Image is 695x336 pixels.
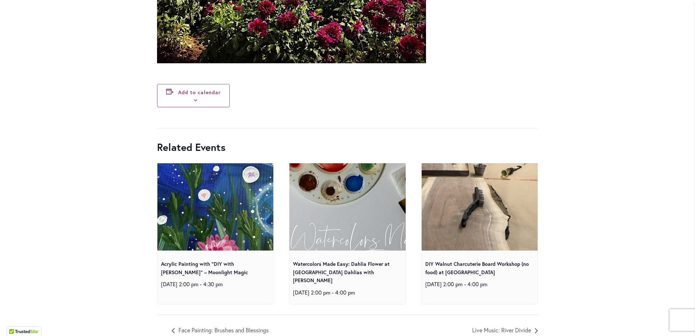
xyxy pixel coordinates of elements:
a: DIY Walnut Charcuterie Board Workshop (no food) at [GEOGRAPHIC_DATA] [425,260,529,276]
iframe: Launch Accessibility Center [5,310,26,331]
span: [DATE] 2:00 pm [425,281,463,288]
div: - [289,256,413,304]
h2: Related Events [157,128,538,155]
button: Add to calendar [178,89,221,96]
a: Live Music: River Divide [468,326,538,334]
a: Acrylic Painting with “DIY with [PERSON_NAME]” – Moonlight Magic [161,260,248,276]
nav: Event Navigation [157,325,538,335]
span: 4:00 pm [467,281,487,288]
span: 4:30 pm [203,281,223,288]
div: - [157,256,281,296]
span: 4:00 pm [335,289,355,296]
span: [DATE] 2:00 pm [293,289,330,296]
span: [DATE] 2:00 pm [161,281,198,288]
a: Face Painting: Brushes and Blessings [172,326,273,334]
div: - [422,256,545,296]
a: Watercolors Made Easy: Dahlia Flower at [GEOGRAPHIC_DATA] Dahlias with [PERSON_NAME] [293,260,390,284]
